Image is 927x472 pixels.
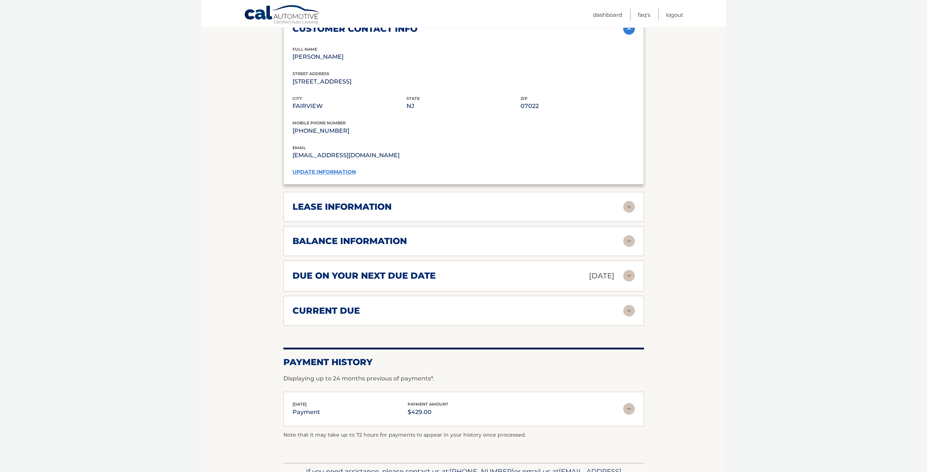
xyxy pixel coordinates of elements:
p: FAIRVIEW [292,101,406,111]
img: accordion-active.svg [623,23,635,35]
span: street address [292,71,329,76]
a: Cal Automotive [244,5,321,26]
span: payment amount [408,402,448,407]
span: city [292,96,302,101]
a: Logout [666,9,683,21]
p: [STREET_ADDRESS] [292,77,406,87]
span: email [292,145,306,150]
span: full name [292,47,317,52]
h2: balance information [292,236,407,247]
h2: Payment History [283,357,644,368]
span: zip [521,96,527,101]
p: NJ [406,101,521,111]
p: 07022 [521,101,635,111]
p: Displaying up to 24 months previous of payments*. [283,374,644,383]
img: accordion-rest.svg [623,235,635,247]
p: Note that it may take up to 72 hours for payments to appear in your history once processed. [283,431,644,440]
a: update information [292,169,356,175]
h2: due on your next due date [292,270,436,281]
a: FAQ's [638,9,650,21]
img: accordion-rest.svg [623,403,635,415]
img: accordion-rest.svg [623,201,635,213]
span: state [406,96,420,101]
img: accordion-rest.svg [623,305,635,317]
span: mobile phone number [292,120,346,125]
a: Dashboard [593,9,622,21]
img: accordion-rest.svg [623,270,635,282]
p: [PERSON_NAME] [292,52,406,62]
p: [PHONE_NUMBER] [292,126,635,136]
p: payment [292,407,320,417]
p: [DATE] [589,270,614,282]
h2: current due [292,305,360,316]
p: [EMAIL_ADDRESS][DOMAIN_NAME] [292,150,464,160]
h2: lease information [292,201,392,212]
p: $429.00 [408,407,448,417]
span: [DATE] [292,402,307,407]
h2: customer contact info [292,23,417,34]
